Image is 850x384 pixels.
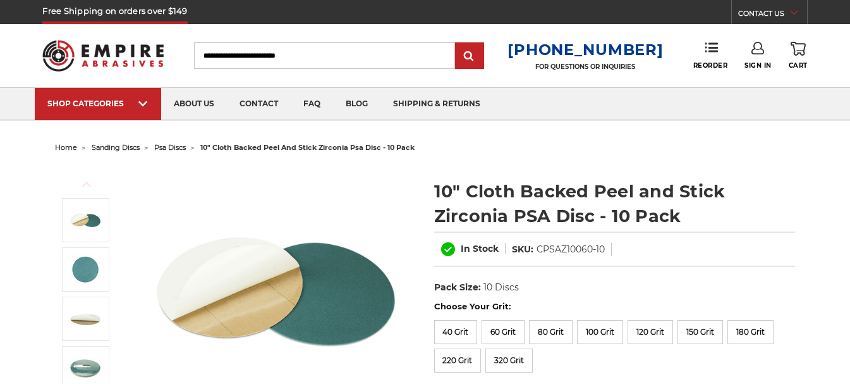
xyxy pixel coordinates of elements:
a: shipping & returns [380,88,493,120]
div: SHOP CATEGORIES [47,99,149,108]
span: Sign In [744,61,772,70]
span: 10" cloth backed peel and stick zirconia psa disc - 10 pack [200,143,415,152]
a: faq [291,88,333,120]
img: peel and stick sanding disc [70,303,101,335]
dt: Pack Size: [434,281,481,294]
img: 10" cloth backed zirconia psa disc peel and stick [70,254,101,285]
a: sanding discs [92,143,140,152]
h1: 10" Cloth Backed Peel and Stick Zirconia PSA Disc - 10 Pack [434,179,795,228]
a: [PHONE_NUMBER] [507,40,663,59]
a: contact [227,88,291,120]
a: CONTACT US [738,6,807,24]
a: blog [333,88,380,120]
a: about us [161,88,227,120]
img: zirconia alumina 10 pack cloth backed psa sanding disc [70,352,101,384]
img: Zirc Peel and Stick cloth backed PSA discs [70,204,101,236]
label: Choose Your Grit: [434,300,795,313]
dd: CPSAZ10060-10 [537,243,605,256]
span: Cart [789,61,808,70]
dd: 10 Discs [483,281,519,294]
p: FOR QUESTIONS OR INQUIRIES [507,63,663,71]
a: psa discs [154,143,186,152]
input: Submit [457,44,482,69]
a: Cart [789,42,808,70]
button: Previous [71,171,102,198]
dt: SKU: [512,243,533,256]
span: In Stock [461,243,499,254]
span: Reorder [693,61,728,70]
a: Reorder [693,42,728,69]
img: Empire Abrasives [42,32,163,80]
a: home [55,143,77,152]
